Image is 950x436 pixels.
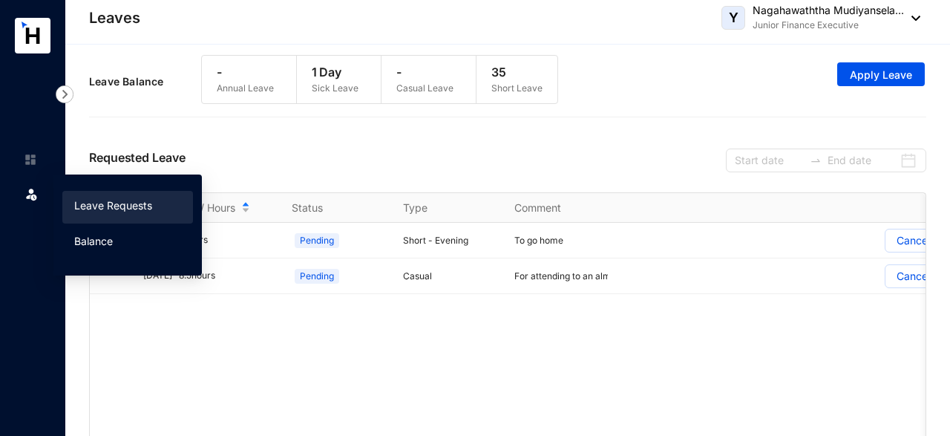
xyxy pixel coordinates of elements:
img: dropdown-black.8e83cc76930a90b1a4fdb6d089b7bf3a.svg [904,16,920,21]
p: Nagahawaththa Mudiyansela... [753,3,904,18]
p: Leaves [89,7,140,28]
div: [DATE] - 2 hours [143,233,274,247]
th: Type [385,193,497,223]
span: to [810,154,822,166]
p: Cancel [897,265,930,287]
span: For attending to an almsgiving [514,270,641,282]
img: nav-icon-right.af6afadce00d159da59955279c43614e.svg [56,85,73,103]
a: Leave Requests [74,199,152,212]
p: Annual Leave [217,81,274,96]
img: home-unselected.a29eae3204392db15eaf.svg [24,153,37,166]
a: Balance [74,235,113,247]
div: [DATE] - 8.5 hours [143,269,274,283]
p: Cancel [897,230,930,252]
p: Short Leave [491,81,543,96]
p: Leave Balance [89,74,201,89]
th: Comment [497,193,608,223]
button: Apply Leave [837,62,925,86]
p: - [217,63,274,81]
span: Pending [295,269,339,284]
span: swap-right [810,154,822,166]
p: Casual Leave [396,81,453,96]
span: Pending [295,233,339,248]
p: 1 Day [312,63,358,81]
input: Start date [735,152,804,169]
p: Junior Finance Executive [753,18,904,33]
p: 35 [491,63,543,81]
p: Casual [403,269,497,284]
p: - [396,63,453,81]
p: Short - Evening [403,233,497,248]
input: End date [828,152,897,169]
p: Sick Leave [312,81,358,96]
span: Y [729,11,738,25]
th: Status [274,193,385,223]
li: Home [12,145,47,175]
p: Requested Leave [89,149,186,172]
span: Apply Leave [850,68,912,82]
img: leave.99b8a76c7fa76a53782d.svg [24,186,39,201]
span: To go home [514,235,563,246]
